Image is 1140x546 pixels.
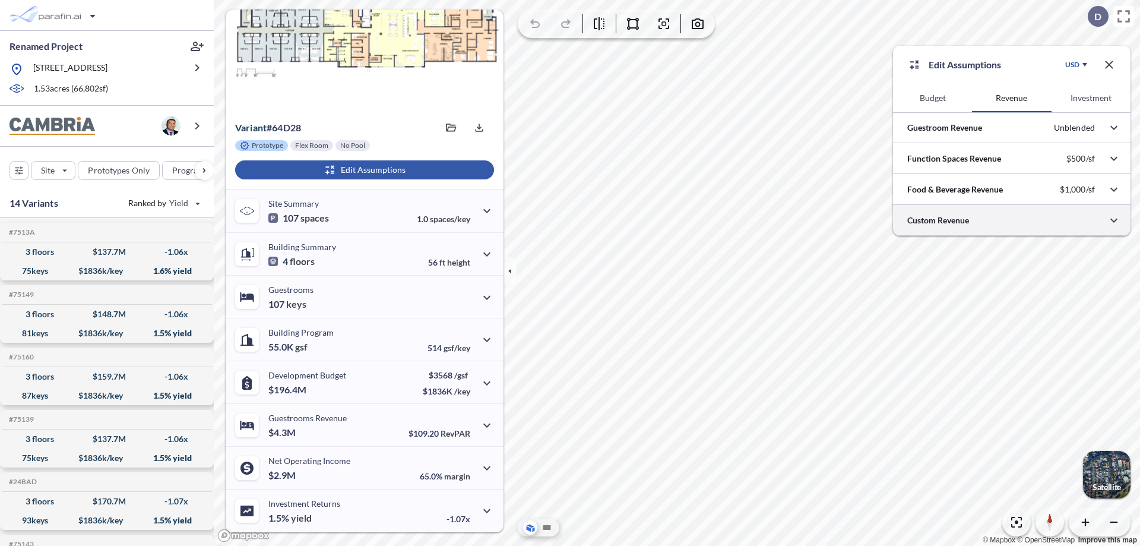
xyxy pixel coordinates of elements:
p: $3568 [423,370,470,380]
a: Mapbox homepage [217,529,270,542]
p: No Pool [340,141,365,150]
p: Unblended [1054,122,1095,133]
p: $500/sf [1066,153,1095,164]
button: Aerial View [523,520,537,535]
span: Yield [169,197,189,209]
p: Guestrooms Revenue [268,413,347,423]
p: 65.0% [420,471,470,481]
h5: Click to copy the code [7,291,34,299]
span: /key [454,386,470,396]
button: Site [31,161,75,180]
p: D [1094,11,1101,22]
p: $2.9M [268,469,297,481]
button: Investment [1052,84,1130,112]
button: Edit Assumptions [235,160,494,179]
span: spaces/key [430,214,470,224]
p: Renamed Project [9,40,83,53]
p: Net Operating Income [268,456,350,466]
button: Budget [893,84,972,112]
a: Mapbox [983,536,1015,544]
button: Revenue [972,84,1051,112]
a: OpenStreetMap [1017,536,1075,544]
p: $109.20 [408,428,470,438]
p: -1.07x [446,514,470,524]
p: Food & Beverage Revenue [907,184,1003,195]
h5: Click to copy the code [7,228,35,236]
span: Variant [235,122,267,133]
p: $1,000/sf [1060,184,1095,195]
p: 4 [268,255,315,267]
p: Guestrooms [268,285,313,295]
h5: Click to copy the code [7,415,34,424]
span: yield [291,512,312,524]
img: BrandImage [9,117,95,135]
span: gsf/key [444,343,470,353]
h5: Click to copy the code [7,353,34,361]
p: Guestroom Revenue [907,122,982,134]
span: RevPAR [441,428,470,438]
h5: Click to copy the code [7,478,37,486]
p: Edit Assumptions [929,58,1001,72]
button: Switcher ImageSatellite [1083,451,1130,498]
p: Development Budget [268,370,346,380]
span: floors [290,255,315,267]
span: height [447,257,470,267]
button: Ranked by Yield [119,194,208,213]
p: Function Spaces Revenue [907,153,1001,165]
p: Investment Returns [268,498,340,509]
p: 14 Variants [9,196,58,210]
button: Program [162,161,226,180]
p: 107 [268,298,306,310]
button: Site Plan [540,520,554,535]
p: Site [41,165,55,176]
p: 107 [268,212,329,224]
p: [STREET_ADDRESS] [33,62,107,77]
span: spaces [300,212,329,224]
p: 1.53 acres ( 66,802 sf) [34,83,108,96]
p: Program [172,165,205,176]
p: $1836K [423,386,470,396]
p: Prototypes Only [88,165,150,176]
p: 514 [427,343,470,353]
span: gsf [295,341,308,353]
p: Satellite [1092,482,1121,492]
div: USD [1065,60,1079,70]
p: 1.0 [417,214,470,224]
p: 56 [428,257,470,267]
p: Building Program [268,327,334,337]
span: ft [439,257,445,267]
p: 55.0K [268,341,308,353]
span: keys [286,298,306,310]
p: Flex Room [295,141,328,150]
span: margin [444,471,470,481]
p: 1.5% [268,512,312,524]
p: Building Summary [268,242,336,252]
a: Improve this map [1078,536,1137,544]
p: # 64d28 [235,122,301,134]
img: Switcher Image [1083,451,1130,498]
span: /gsf [454,370,468,380]
button: Prototypes Only [78,161,160,180]
p: Site Summary [268,198,319,209]
p: $196.4M [268,384,308,396]
p: $4.3M [268,427,297,438]
img: user logo [161,116,180,135]
p: Prototype [252,141,283,150]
